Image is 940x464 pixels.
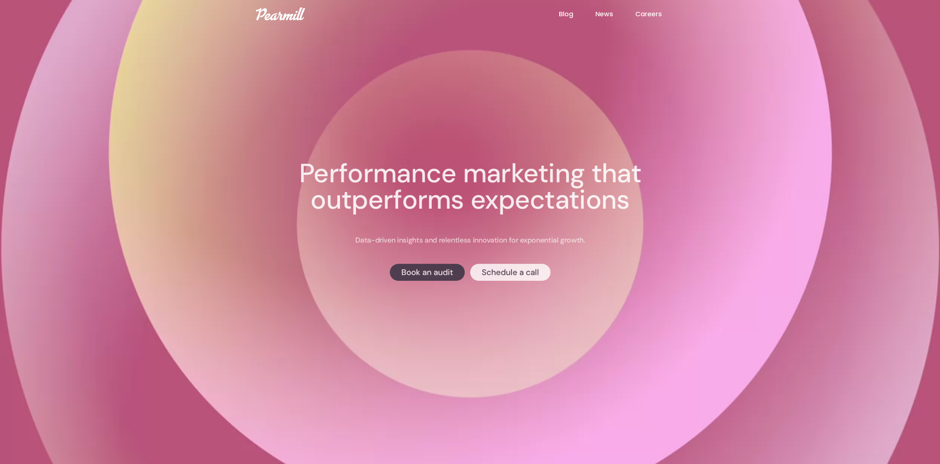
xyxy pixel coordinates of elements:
[559,9,595,19] a: Blog
[595,9,635,19] a: News
[256,7,305,20] img: Pearmill logo
[259,160,681,213] h1: Performance marketing that outperforms expectations
[470,264,551,281] a: Schedule a call
[635,9,684,19] a: Careers
[355,235,585,245] p: Data-driven insights and relentless innovation for exponential growth.
[390,264,465,281] a: Book an audit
